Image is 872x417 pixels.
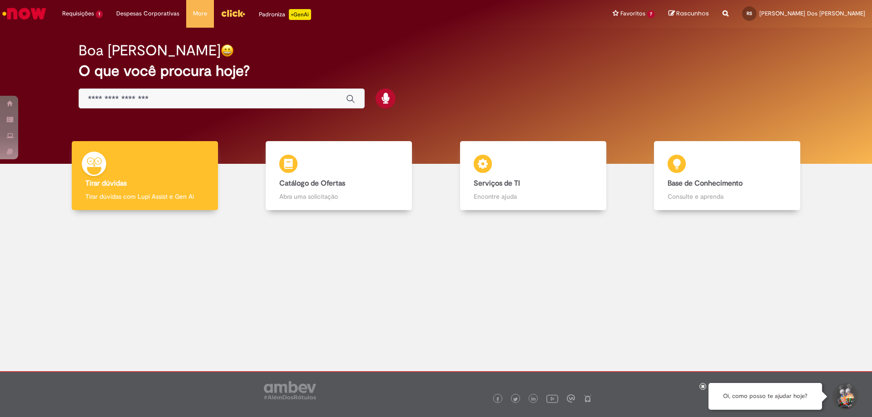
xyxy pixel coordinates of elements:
a: Base de Conhecimento Consulte e aprenda [630,141,825,211]
p: +GenAi [289,9,311,20]
img: logo_footer_naosei.png [584,394,592,402]
b: Catálogo de Ofertas [279,179,345,188]
a: Catálogo de Ofertas Abra uma solicitação [242,141,436,211]
p: Abra uma solicitação [279,192,398,201]
h2: Boa [PERSON_NAME] [79,43,221,59]
img: ServiceNow [1,5,48,23]
img: logo_footer_ambev_rotulo_gray.png [264,381,316,399]
p: Encontre ajuda [474,192,593,201]
b: Base de Conhecimento [668,179,743,188]
img: happy-face.png [221,44,234,57]
img: logo_footer_twitter.png [513,397,518,402]
div: Oi, como posso te ajudar hoje? [708,383,822,410]
a: Serviços de TI Encontre ajuda [436,141,630,211]
img: logo_footer_workplace.png [567,394,575,402]
img: logo_footer_linkedin.png [531,397,536,402]
div: Padroniza [259,9,311,20]
p: Consulte e aprenda [668,192,787,201]
span: Requisições [62,9,94,18]
a: Rascunhos [669,10,709,18]
b: Tirar dúvidas [85,179,127,188]
span: Favoritos [620,9,645,18]
span: More [193,9,207,18]
img: logo_footer_youtube.png [546,392,558,404]
b: Serviços de TI [474,179,520,188]
span: Despesas Corporativas [116,9,179,18]
h2: O que você procura hoje? [79,63,794,79]
span: Rascunhos [676,9,709,18]
img: click_logo_yellow_360x200.png [221,6,245,20]
span: RS [747,10,752,16]
span: 7 [647,10,655,18]
img: logo_footer_facebook.png [495,397,500,402]
span: [PERSON_NAME] Dos [PERSON_NAME] [759,10,865,17]
p: Tirar dúvidas com Lupi Assist e Gen Ai [85,192,204,201]
span: 1 [96,10,103,18]
button: Iniciar Conversa de Suporte [831,383,858,410]
a: Tirar dúvidas Tirar dúvidas com Lupi Assist e Gen Ai [48,141,242,211]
